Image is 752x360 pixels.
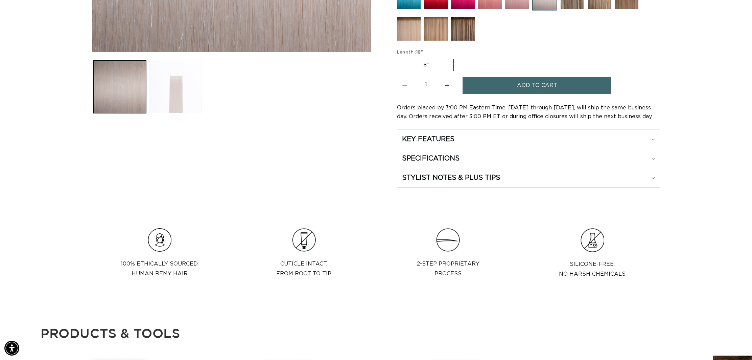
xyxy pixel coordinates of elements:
[149,61,202,113] button: Load image 2 in gallery view
[121,259,198,279] p: 100% Ethically sourced, Human Remy Hair
[397,17,421,41] img: Tahoe Root Tap - Tape In
[517,77,557,94] span: Add to cart
[451,17,475,41] img: Como Root Tap - Tape In
[417,259,479,279] p: 2-step proprietary process
[718,327,752,360] iframe: Chat Widget
[397,49,424,56] legend: Length :
[402,173,500,182] h2: STYLIST NOTES & PLUS TIPS
[416,50,423,55] span: 18"
[397,149,660,168] summary: SPECIFICATIONS
[451,17,475,44] a: Como Root Tap - Tape In
[559,259,626,279] p: Silicone-Free, No Harsh Chemicals
[4,341,19,356] div: Accessibility Menu
[397,17,421,44] a: Tahoe Root Tap - Tape In
[402,135,454,144] h2: KEY FEATURES
[292,228,316,252] img: Clip_path_group_3e966cc6-585a-453a-be60-cd6cdacd677c.png
[463,77,611,94] button: Add to cart
[397,130,660,149] summary: KEY FEATURES
[148,228,171,252] img: Hair_Icon_a70f8c6f-f1c4-41e1-8dbd-f323a2e654e6.png
[397,168,660,187] summary: STYLIST NOTES & PLUS TIPS
[424,17,448,41] img: Arabian Root Tap - Tape In
[424,17,448,44] a: Arabian Root Tap - Tape In
[436,228,460,252] img: Clip_path_group_11631e23-4577-42dd-b462-36179a27abaf.png
[41,325,752,341] p: Products & tools
[402,154,460,163] h2: SPECIFICATIONS
[397,59,454,71] label: 18"
[94,61,146,113] button: Load image 1 in gallery view
[581,228,604,252] img: Group.png
[276,259,331,279] p: Cuticle intact, from root to tip
[397,105,653,119] span: Orders placed by 3:00 PM Eastern Time, [DATE] through [DATE], will ship the same business day. Or...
